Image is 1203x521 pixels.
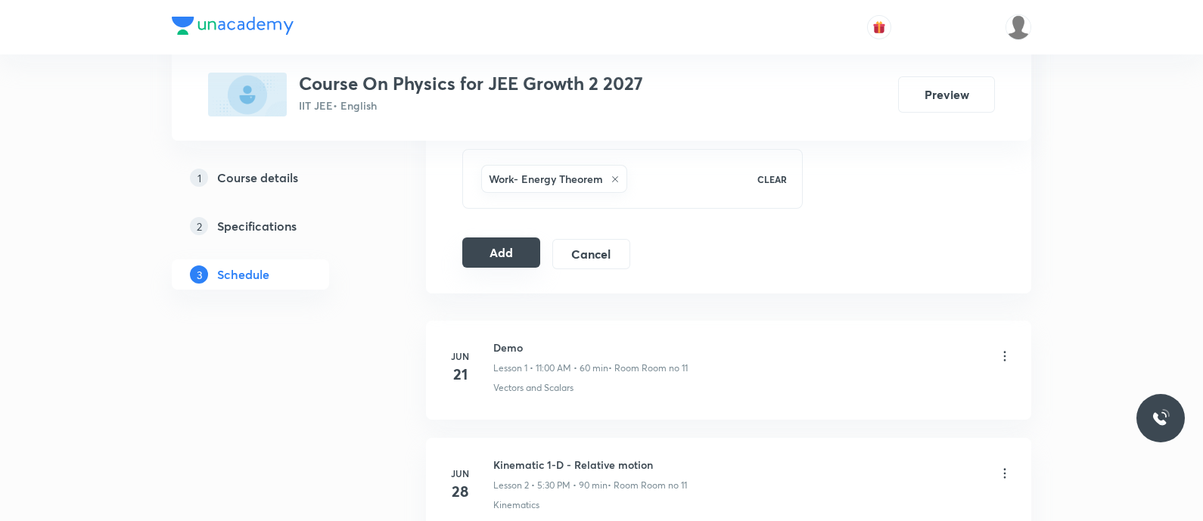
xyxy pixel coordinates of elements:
[445,467,475,480] h6: Jun
[493,479,608,492] p: Lesson 2 • 5:30 PM • 90 min
[172,163,378,193] a: 1Course details
[445,480,475,503] h4: 28
[872,20,886,34] img: avatar
[493,498,539,512] p: Kinematics
[489,171,603,187] h6: Work- Energy Theorem
[190,265,208,284] p: 3
[757,172,787,186] p: CLEAR
[493,381,574,395] p: Vectors and Scalars
[172,17,294,35] img: Company Logo
[1152,409,1170,427] img: ttu
[208,73,287,116] img: 4DD6CFDF-5EAF-46EB-A3E9-7D052A54834B_plus.png
[867,15,891,39] button: avatar
[608,479,687,492] p: • Room Room no 11
[190,217,208,235] p: 2
[172,211,378,241] a: 2Specifications
[493,361,608,375] p: Lesson 1 • 11:00 AM • 60 min
[299,73,643,95] h3: Course On Physics for JEE Growth 2 2027
[493,340,688,355] h6: Demo
[190,169,208,187] p: 1
[445,363,475,386] h4: 21
[608,361,688,375] p: • Room Room no 11
[493,457,687,473] h6: Kinematic 1-D - Relative motion
[217,217,297,235] h5: Specifications
[217,265,269,284] h5: Schedule
[1006,14,1031,40] img: P Antony
[299,98,643,113] p: IIT JEE • English
[462,237,540,268] button: Add
[552,239,630,269] button: Cancel
[445,349,475,363] h6: Jun
[898,76,995,113] button: Preview
[172,17,294,39] a: Company Logo
[217,169,298,187] h5: Course details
